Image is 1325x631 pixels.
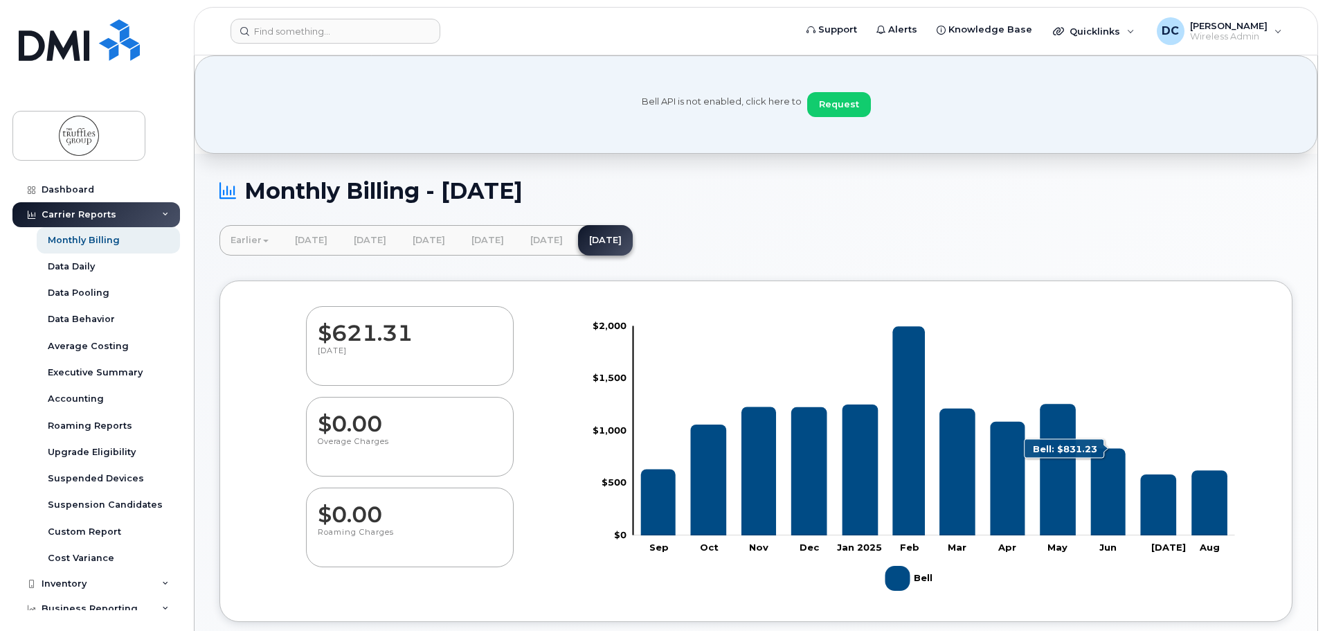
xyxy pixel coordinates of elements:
[948,541,966,552] tspan: Mar
[1151,541,1186,552] tspan: [DATE]
[900,541,919,552] tspan: Feb
[800,541,820,552] tspan: Dec
[593,319,1235,596] g: Chart
[318,527,502,552] p: Roaming Charges
[700,541,719,552] tspan: Oct
[219,179,1292,203] h1: Monthly Billing - [DATE]
[519,225,574,256] a: [DATE]
[318,488,502,527] dd: $0.00
[318,398,502,436] dd: $0.00
[593,319,627,330] tspan: $2,000
[837,541,882,552] tspan: Jan 2025
[578,225,633,256] a: [DATE]
[885,560,936,596] g: Legend
[219,225,280,256] a: Earlier
[343,225,397,256] a: [DATE]
[284,225,339,256] a: [DATE]
[1099,541,1117,552] tspan: Jun
[614,528,627,540] tspan: $0
[749,541,768,552] tspan: Nov
[460,225,515,256] a: [DATE]
[318,436,502,461] p: Overage Charges
[649,541,669,552] tspan: Sep
[318,307,502,346] dd: $621.31
[318,346,502,371] p: [DATE]
[998,541,1016,552] tspan: Apr
[807,92,871,117] button: Request
[593,424,627,435] tspan: $1,000
[1199,541,1220,552] tspan: Aug
[593,372,627,383] tspan: $1,500
[602,477,627,488] tspan: $500
[402,225,456,256] a: [DATE]
[885,560,936,596] g: Bell
[642,95,802,117] span: Bell API is not enabled, click here to
[819,98,859,111] span: Request
[1047,541,1067,552] tspan: May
